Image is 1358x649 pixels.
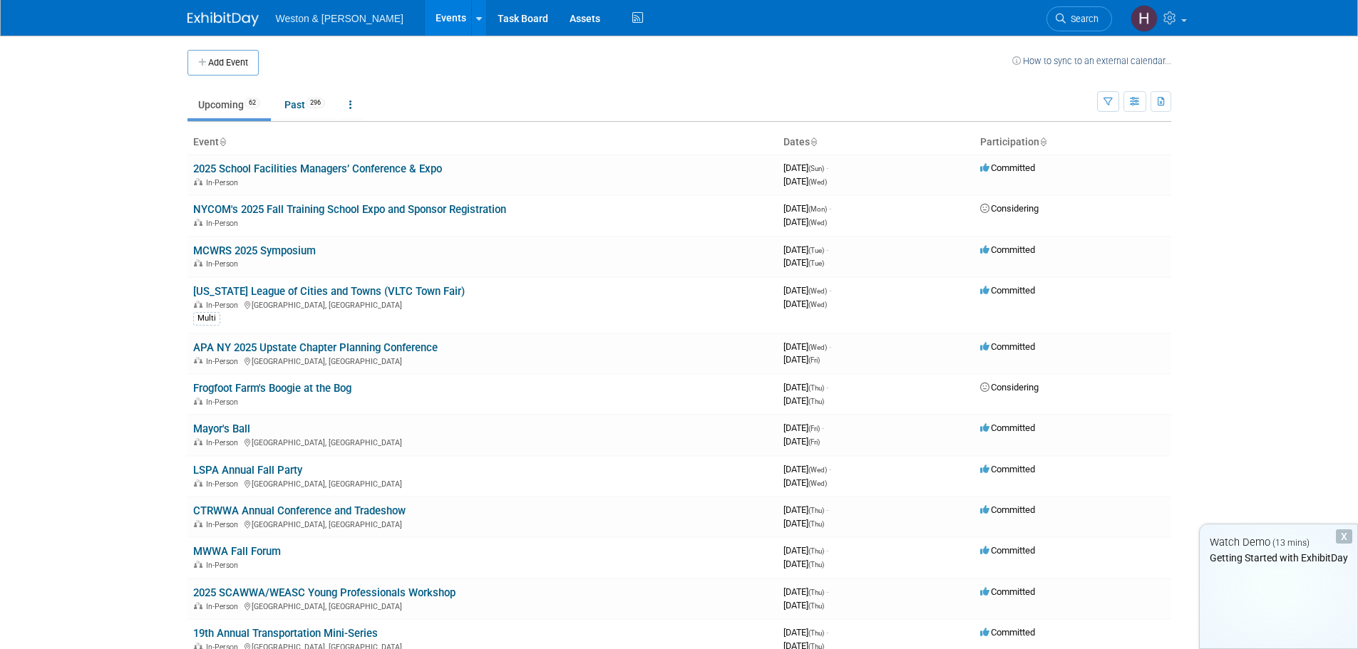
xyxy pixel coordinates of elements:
[194,561,202,568] img: In-Person Event
[783,504,828,515] span: [DATE]
[219,136,226,147] a: Sort by Event Name
[187,12,259,26] img: ExhibitDay
[808,398,824,405] span: (Thu)
[808,287,827,295] span: (Wed)
[829,464,831,474] span: -
[193,627,378,640] a: 19th Annual Transportation Mini-Series
[783,244,828,255] span: [DATE]
[783,203,831,214] span: [DATE]
[245,98,260,108] span: 62
[808,219,827,227] span: (Wed)
[783,217,827,227] span: [DATE]
[194,357,202,364] img: In-Person Event
[1012,56,1171,66] a: How to sync to an external calendar...
[187,50,259,76] button: Add Event
[822,422,824,433] span: -
[783,436,820,447] span: [DATE]
[206,398,242,407] span: In-Person
[826,586,828,597] span: -
[783,354,820,365] span: [DATE]
[193,600,772,611] div: [GEOGRAPHIC_DATA], [GEOGRAPHIC_DATA]
[980,203,1039,214] span: Considering
[980,162,1035,173] span: Committed
[193,355,772,366] div: [GEOGRAPHIC_DATA], [GEOGRAPHIC_DATA]
[783,395,824,406] span: [DATE]
[193,244,316,257] a: MCWRS 2025 Symposium
[826,504,828,515] span: -
[194,479,202,487] img: In-Person Event
[193,298,772,310] div: [GEOGRAPHIC_DATA], [GEOGRAPHIC_DATA]
[974,130,1171,155] th: Participation
[778,130,974,155] th: Dates
[187,130,778,155] th: Event
[808,205,827,213] span: (Mon)
[193,422,250,435] a: Mayor's Ball
[187,91,271,118] a: Upcoming62
[1272,538,1310,548] span: (13 mins)
[193,312,220,325] div: Multi
[808,301,827,308] span: (Wed)
[808,438,820,446] span: (Fri)
[193,464,302,477] a: LSPA Annual Fall Party
[980,545,1035,556] span: Committed
[306,98,325,108] span: 296
[808,629,824,637] span: (Thu)
[808,602,824,610] span: (Thu)
[808,259,824,267] span: (Tue)
[193,382,351,395] a: Frogfoot Farm's Boogie at the Bog
[193,162,442,175] a: 2025 School Facilities Managers’ Conference & Expo
[193,586,456,599] a: 2025 SCAWWA/WEASC Young Professionals Workshop
[826,627,828,638] span: -
[1131,5,1158,32] img: Heather Popielarz
[194,259,202,266] img: In-Person Event
[826,162,828,173] span: -
[274,91,336,118] a: Past296
[980,382,1039,393] span: Considering
[206,259,242,269] span: In-Person
[193,477,772,489] div: [GEOGRAPHIC_DATA], [GEOGRAPHIC_DATA]
[194,398,202,405] img: In-Person Event
[783,559,824,569] span: [DATE]
[808,520,824,528] span: (Thu)
[808,507,824,514] span: (Thu)
[206,438,242,447] span: In-Person
[194,219,202,226] img: In-Person Event
[206,178,242,187] span: In-Person
[194,438,202,445] img: In-Person Event
[1066,14,1099,24] span: Search
[193,545,281,558] a: MWWA Fall Forum
[1336,529,1352,544] div: Dismiss
[206,520,242,529] span: In-Person
[783,600,824,611] span: [DATE]
[980,285,1035,296] span: Committed
[980,244,1035,255] span: Committed
[193,285,465,298] a: [US_STATE] League of Cities and Towns (VLTC Town Fair)
[783,298,827,309] span: [DATE]
[783,422,824,433] span: [DATE]
[810,136,817,147] a: Sort by Start Date
[808,547,824,555] span: (Thu)
[783,518,824,529] span: [DATE]
[783,477,827,488] span: [DATE]
[826,244,828,255] span: -
[193,341,438,354] a: APA NY 2025 Upstate Chapter Planning Conference
[193,504,406,517] a: CTRWWA Annual Conference and Tradeshow
[808,246,824,254] span: (Tue)
[194,178,202,185] img: In-Person Event
[808,343,827,351] span: (Wed)
[808,384,824,392] span: (Thu)
[1200,535,1357,550] div: Watch Demo
[276,13,403,24] span: Weston & [PERSON_NAME]
[1046,6,1112,31] a: Search
[980,464,1035,474] span: Committed
[206,357,242,366] span: In-Person
[783,341,831,352] span: [DATE]
[783,257,824,268] span: [DATE]
[206,561,242,570] span: In-Person
[808,356,820,364] span: (Fri)
[808,165,824,172] span: (Sun)
[980,422,1035,433] span: Committed
[808,479,827,487] span: (Wed)
[783,162,828,173] span: [DATE]
[808,466,827,474] span: (Wed)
